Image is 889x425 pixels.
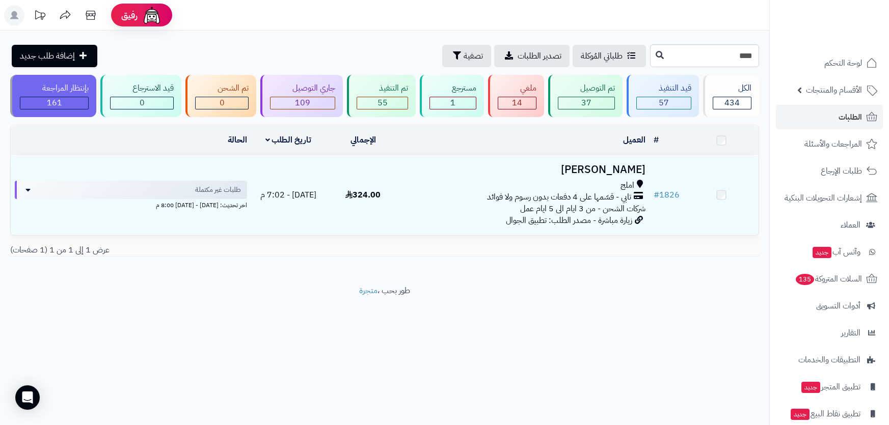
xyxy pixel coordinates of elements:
a: طلبات الإرجاع [776,159,883,183]
a: تصدير الطلبات [494,45,570,67]
span: الأقسام والمنتجات [806,83,862,97]
span: شركات الشحن - من 3 ايام الى 5 ايام عمل [520,203,645,215]
span: طلبات غير مكتملة [195,185,241,195]
span: 135 [795,274,815,286]
div: تم التوصيل [558,82,615,94]
div: تم التنفيذ [357,82,408,94]
span: أدوات التسويق [816,299,860,313]
a: ملغي 14 [486,75,546,117]
div: الكل [713,82,751,94]
span: تطبيق نقاط البيع [790,407,860,421]
span: جديد [801,382,820,393]
div: 57 [637,97,691,109]
span: طلبات الإرجاع [821,164,862,178]
span: [DATE] - 7:02 م [260,189,316,201]
div: عرض 1 إلى 1 من 1 (1 صفحات) [3,244,385,256]
span: 57 [659,97,669,109]
div: مسترجع [429,82,476,94]
span: 0 [220,97,225,109]
span: وآتس آب [812,245,860,259]
span: إضافة طلب جديد [20,50,75,62]
a: تاريخ الطلب [265,134,312,146]
span: تطبيق المتجر [800,380,860,394]
span: # [654,189,659,201]
a: طلباتي المُوكلة [573,45,646,67]
span: رفيق [121,9,138,21]
span: زيارة مباشرة - مصدر الطلب: تطبيق الجوال [506,214,632,226]
a: إشعارات التحويلات البنكية [776,186,883,210]
a: إضافة طلب جديد [12,45,97,67]
div: تم الشحن [195,82,249,94]
a: #1826 [654,189,680,201]
div: 0 [111,97,173,109]
a: تم التنفيذ 55 [345,75,418,117]
a: أدوات التسويق [776,294,883,318]
a: قيد الاسترجاع 0 [98,75,183,117]
span: املج [621,180,634,191]
span: 14 [512,97,522,109]
div: ملغي [498,82,536,94]
a: لوحة التحكم [776,51,883,75]
span: لوحة التحكم [824,56,862,70]
a: متجرة [359,285,378,297]
a: بإنتظار المراجعة 161 [8,75,98,117]
a: العملاء [776,213,883,237]
div: قيد التنفيذ [636,82,691,94]
span: 161 [47,97,62,109]
a: قيد التنفيذ 57 [625,75,701,117]
div: 161 [20,97,88,109]
a: تحديثات المنصة [27,5,52,28]
a: الطلبات [776,105,883,129]
div: 0 [196,97,248,109]
a: السلات المتروكة135 [776,267,883,291]
a: جاري التوصيل 109 [258,75,345,117]
a: # [654,134,659,146]
span: جديد [791,409,810,420]
div: 55 [357,97,408,109]
span: 0 [140,97,145,109]
div: 1 [430,97,476,109]
span: السلات المتروكة [795,272,862,286]
div: 109 [271,97,335,109]
span: 37 [581,97,591,109]
span: الطلبات [839,110,862,124]
div: جاري التوصيل [270,82,335,94]
span: التقارير [841,326,860,340]
div: Open Intercom Messenger [15,385,40,410]
span: 109 [295,97,310,109]
span: تصدير الطلبات [518,50,561,62]
a: الكل434 [701,75,761,117]
a: تم الشحن 0 [183,75,258,117]
span: التطبيقات والخدمات [798,353,860,367]
a: مسترجع 1 [418,75,486,117]
span: 55 [378,97,388,109]
div: قيد الاسترجاع [110,82,174,94]
span: إشعارات التحويلات البنكية [785,191,862,205]
a: الإجمالي [351,134,376,146]
span: 324.00 [345,189,381,201]
div: 14 [498,97,536,109]
a: وآتس آبجديد [776,240,883,264]
span: 434 [724,97,740,109]
span: طلباتي المُوكلة [581,50,623,62]
span: تابي - قسّمها على 4 دفعات بدون رسوم ولا فوائد [487,191,631,203]
a: التطبيقات والخدمات [776,348,883,372]
div: 37 [558,97,614,109]
a: تم التوصيل 37 [546,75,625,117]
a: المراجعات والأسئلة [776,132,883,156]
div: بإنتظار المراجعة [20,82,89,94]
h3: [PERSON_NAME] [405,164,645,176]
a: التقارير [776,321,883,345]
img: ai-face.png [142,5,162,25]
a: الحالة [228,134,247,146]
span: المراجعات والأسئلة [804,137,862,151]
div: اخر تحديث: [DATE] - [DATE] 8:00 م [15,199,247,210]
button: تصفية [442,45,491,67]
img: logo-2.png [820,8,879,29]
span: جديد [813,247,831,258]
span: العملاء [841,218,860,232]
a: العميل [623,134,645,146]
span: تصفية [464,50,483,62]
a: تطبيق المتجرجديد [776,375,883,399]
span: 1 [450,97,455,109]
